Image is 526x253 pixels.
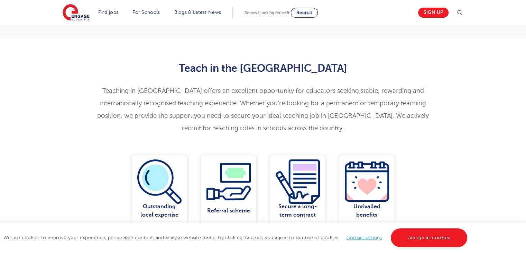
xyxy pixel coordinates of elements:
div: Unrivalled benefits [345,202,389,219]
a: Accept all cookies [391,228,468,247]
span: Schools looking for staff [245,10,289,15]
h2: Teach in the [GEOGRAPHIC_DATA] [93,62,433,74]
a: Blogs & Latest News [174,10,221,15]
a: Find jobs [98,10,119,15]
div: Secure a long-term contract [276,202,320,219]
img: Engage Education [63,4,90,21]
a: Cookie settings [347,235,382,240]
a: For Schools [132,10,160,15]
span: Recruit [296,10,312,15]
a: Sign up [418,8,449,18]
a: Recruit [291,8,318,18]
div: Outstanding local expertise [137,202,182,219]
div: Referral scheme [206,202,251,219]
span: Teaching in [GEOGRAPHIC_DATA] offers an excellent opportunity for educators seeking stable, rewar... [97,87,429,132]
span: We use cookies to improve your experience, personalise content, and analyse website traffic. By c... [3,235,469,240]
